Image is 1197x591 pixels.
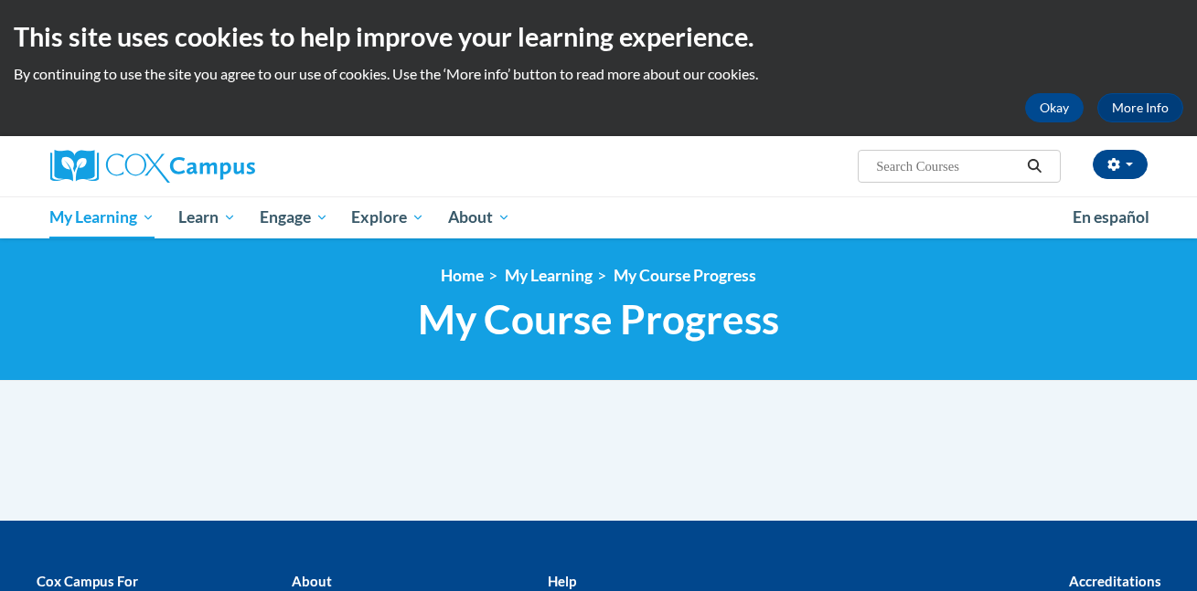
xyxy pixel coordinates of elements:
[1025,93,1084,122] button: Okay
[351,206,424,228] span: Explore
[339,196,436,238] a: Explore
[874,155,1021,177] input: Search Courses
[1073,207,1149,227] span: En español
[50,150,255,183] img: Cox Campus
[505,266,593,285] a: My Learning
[37,573,138,589] b: Cox Campus For
[1021,155,1048,177] button: Search
[1069,573,1161,589] b: Accreditations
[441,266,484,285] a: Home
[178,206,236,228] span: Learn
[1061,198,1161,237] a: En español
[14,64,1183,84] p: By continuing to use the site you agree to our use of cookies. Use the ‘More info’ button to read...
[448,206,510,228] span: About
[436,196,522,238] a: About
[14,18,1183,55] h2: This site uses cookies to help improve your learning experience.
[38,196,167,238] a: My Learning
[260,206,328,228] span: Engage
[248,196,340,238] a: Engage
[614,266,756,285] a: My Course Progress
[1093,150,1148,179] button: Account Settings
[166,196,248,238] a: Learn
[418,295,779,343] span: My Course Progress
[1097,93,1183,122] a: More Info
[548,573,576,589] b: Help
[50,150,398,183] a: Cox Campus
[23,196,1175,238] div: Main menu
[49,206,155,228] span: My Learning
[292,573,332,589] b: About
